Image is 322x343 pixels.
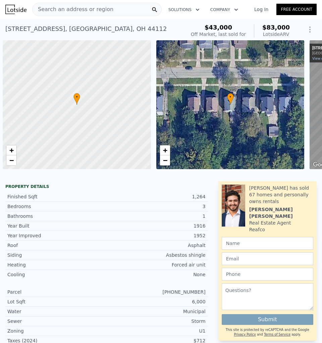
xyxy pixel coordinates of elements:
div: Cooling [7,271,106,278]
span: $43,000 [205,24,232,31]
a: Zoom in [160,145,170,155]
div: This site is protected by reCAPTCHA and the Google and apply. [222,328,313,337]
div: 1,264 [106,193,205,200]
div: Zoning [7,328,106,334]
div: U1 [106,328,205,334]
a: Terms of Service [264,333,290,336]
div: [PERSON_NAME] has sold 67 homes and personally owns rentals [249,185,313,205]
div: Storm [106,318,205,325]
span: + [163,146,167,154]
div: Sewer [7,318,106,325]
div: Asbestos shingle [106,252,205,258]
div: • [227,93,234,105]
div: Forced air unit [106,261,205,268]
img: Lotside [5,5,26,14]
div: Property details [5,184,208,189]
span: Search an address or region [33,5,113,13]
div: Year Built [7,223,106,229]
a: Log In [246,6,276,13]
a: Privacy Policy [234,333,256,336]
input: Name [222,237,313,250]
div: 1916 [106,223,205,229]
div: 6,000 [106,298,205,305]
a: Zoom out [160,155,170,165]
div: None [106,271,205,278]
div: 1 [106,213,205,219]
div: • [73,93,80,105]
button: Show Options [303,23,317,36]
button: Company [205,4,244,16]
input: Email [222,252,313,265]
div: [PERSON_NAME] [PERSON_NAME] [249,206,313,219]
div: Municipal [106,308,205,315]
input: Phone [222,268,313,281]
div: Bedrooms [7,203,106,210]
a: Zoom out [6,155,16,165]
a: Free Account [276,4,317,15]
div: Asphalt [106,242,205,249]
div: Siding [7,252,106,258]
div: Year Improved [7,232,106,239]
div: Real Estate Agent [249,219,291,226]
div: Bathrooms [7,213,106,219]
button: Solutions [163,4,205,16]
span: − [163,156,167,164]
div: Finished Sqft [7,193,106,200]
span: • [73,94,80,100]
div: Parcel [7,289,106,295]
div: Water [7,308,106,315]
div: Reafco [249,226,265,233]
span: + [9,146,14,154]
span: • [227,94,234,100]
div: Heating [7,261,106,268]
div: Off Market, last sold for [191,31,246,38]
span: − [9,156,14,164]
div: [STREET_ADDRESS] , [GEOGRAPHIC_DATA] , OH 44112 [5,24,167,34]
button: Submit [222,314,313,325]
div: Lot Sqft [7,298,106,305]
div: 1952 [106,232,205,239]
span: $83,000 [262,24,290,31]
div: [PHONE_NUMBER] [106,289,205,295]
div: 3 [106,203,205,210]
div: Roof [7,242,106,249]
div: Lotside ARV [262,31,290,38]
a: Zoom in [6,145,16,155]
